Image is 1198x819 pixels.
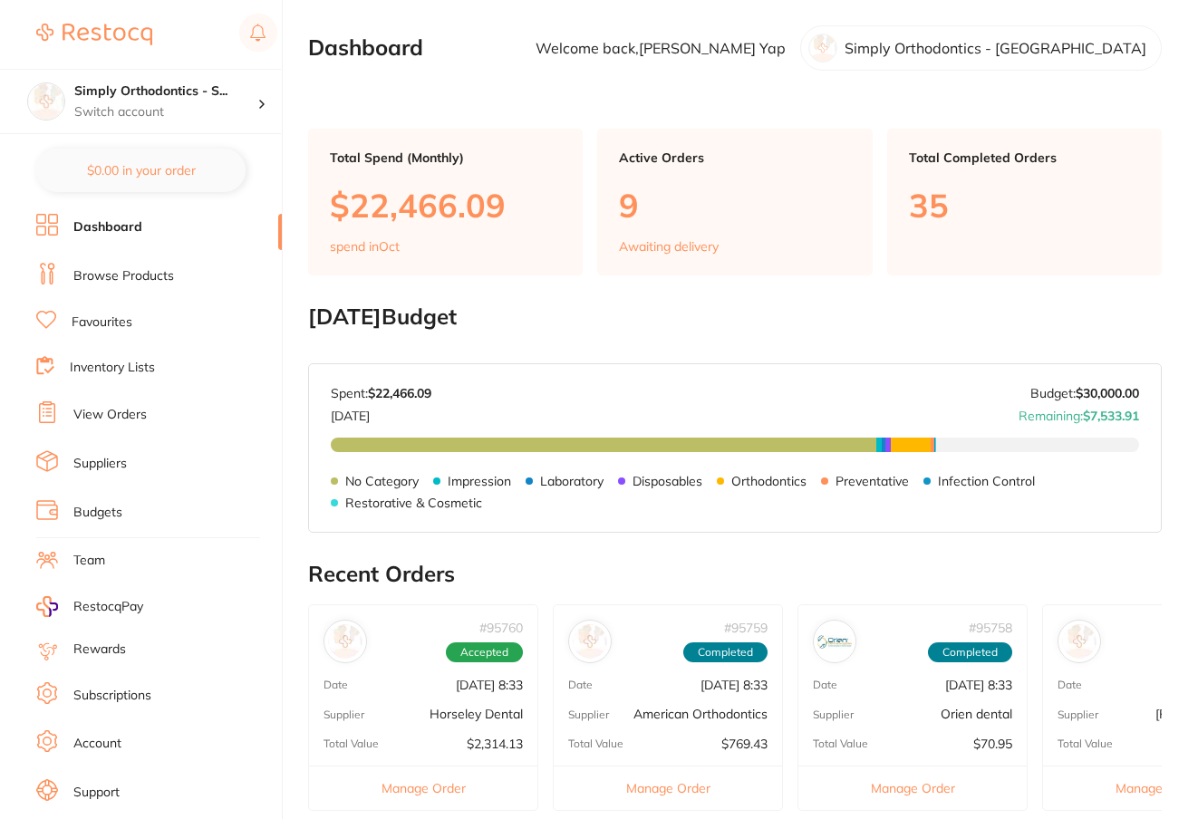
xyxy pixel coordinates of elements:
p: Spent: [331,386,431,400]
a: Subscriptions [73,687,151,705]
p: Date [1058,679,1082,691]
p: 35 [909,187,1140,224]
strong: $22,466.09 [368,385,431,401]
a: Rewards [73,641,126,659]
span: Accepted [446,642,523,662]
a: Restocq Logo [36,14,152,55]
p: Impression [448,474,511,488]
a: Support [73,784,120,802]
p: Welcome back, [PERSON_NAME] Yap [536,40,786,56]
p: Simply Orthodontics - [GEOGRAPHIC_DATA] [845,40,1146,56]
p: Total Value [324,737,379,750]
span: RestocqPay [73,598,143,616]
p: Horseley Dental [430,707,523,721]
button: $0.00 in your order [36,149,246,192]
img: American Orthodontics [573,624,607,659]
p: Awaiting delivery [619,239,719,254]
a: Active Orders9Awaiting delivery [597,129,872,275]
p: Restorative & Cosmetic [345,496,482,510]
p: 9 [619,187,850,224]
p: spend in Oct [330,239,400,254]
img: Henry Schein Halas [1062,624,1097,659]
p: Laboratory [540,474,604,488]
img: RestocqPay [36,596,58,617]
p: # 95759 [724,621,768,635]
img: Horseley Dental [328,624,362,659]
p: Remaining: [1019,401,1139,423]
p: # 95760 [479,621,523,635]
h2: [DATE] Budget [308,304,1162,330]
img: Orien dental [817,624,852,659]
p: Supplier [324,708,364,721]
p: Budget: [1030,386,1139,400]
a: Inventory Lists [70,359,155,377]
a: Total Completed Orders35 [887,129,1162,275]
p: Total Value [813,737,868,750]
h4: Simply Orthodontics - Sunbury [74,82,257,101]
a: Browse Products [73,267,174,285]
p: Orien dental [941,707,1012,721]
p: [DATE] 8:33 [945,678,1012,692]
button: Manage Order [309,766,537,810]
p: Supplier [1058,708,1098,721]
p: Active Orders [619,150,850,165]
a: Total Spend (Monthly)$22,466.09spend inOct [308,129,583,275]
a: Account [73,735,121,753]
p: Disposables [633,474,702,488]
p: Total Value [568,737,623,750]
p: [DATE] [331,401,431,423]
p: $70.95 [973,737,1012,751]
p: Date [813,679,837,691]
h2: Recent Orders [308,562,1162,587]
p: [DATE] 8:33 [456,678,523,692]
p: Infection Control [938,474,1035,488]
p: Orthodontics [731,474,807,488]
p: Supplier [813,708,854,721]
img: Restocq Logo [36,24,152,45]
p: $2,314.13 [467,737,523,751]
p: Date [324,679,348,691]
p: $769.43 [721,737,768,751]
a: Suppliers [73,455,127,473]
p: $22,466.09 [330,187,561,224]
p: Total Completed Orders [909,150,1140,165]
p: Total Spend (Monthly) [330,150,561,165]
p: Total Value [1058,737,1113,750]
a: RestocqPay [36,596,143,617]
p: No Category [345,474,419,488]
p: Supplier [568,708,609,721]
p: Switch account [74,103,257,121]
p: # 95758 [969,621,1012,635]
strong: $30,000.00 [1076,385,1139,401]
a: View Orders [73,406,147,424]
h2: Dashboard [308,35,423,61]
span: Completed [928,642,1012,662]
a: Dashboard [73,218,142,236]
p: Date [568,679,593,691]
p: Preventative [836,474,909,488]
img: Simply Orthodontics - Sunbury [28,83,64,120]
strong: $7,533.91 [1083,408,1139,424]
a: Team [73,552,105,570]
span: Completed [683,642,768,662]
p: [DATE] 8:33 [700,678,768,692]
button: Manage Order [554,766,782,810]
a: Favourites [72,313,132,332]
p: American Orthodontics [633,707,768,721]
button: Manage Order [798,766,1027,810]
a: Budgets [73,504,122,522]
